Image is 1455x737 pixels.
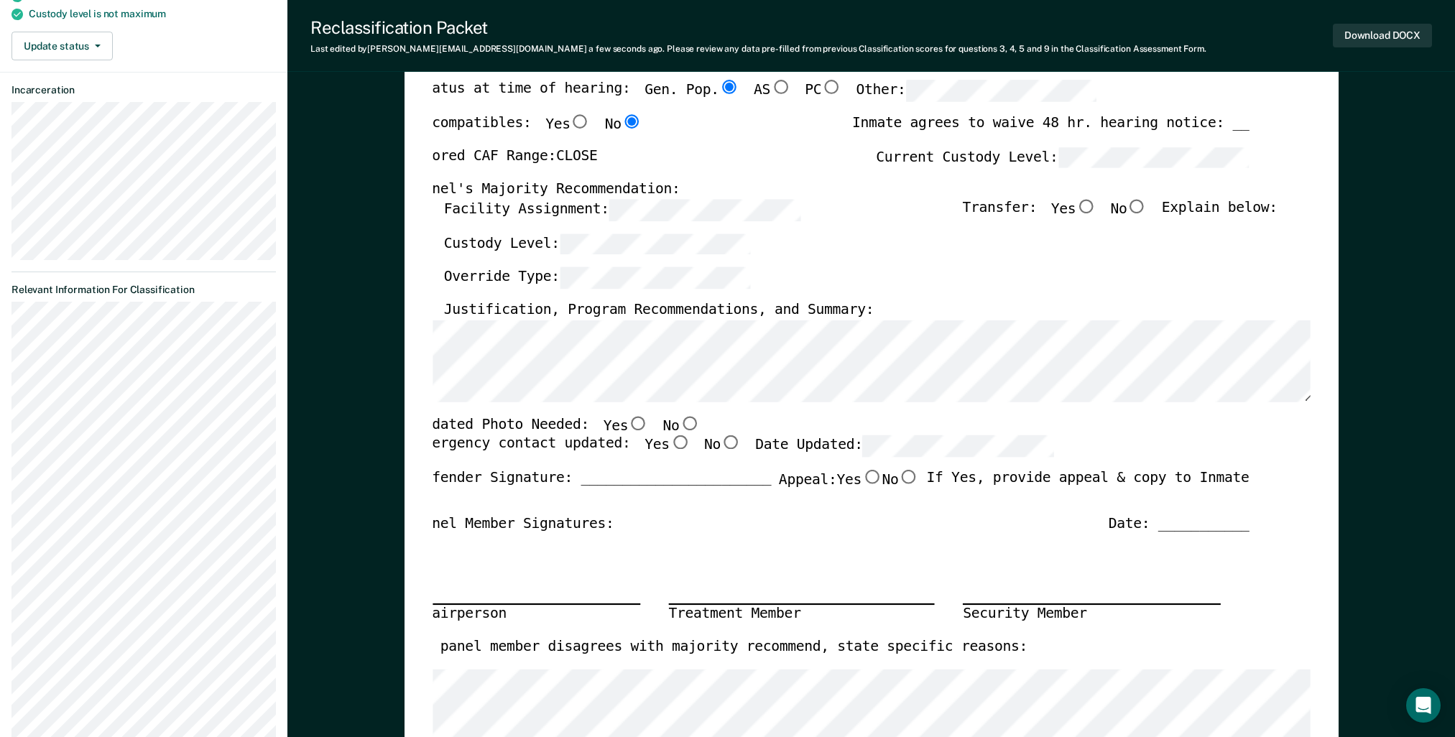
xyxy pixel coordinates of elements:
[753,80,790,102] label: AS
[415,80,1096,114] div: Status at time of hearing:
[11,84,276,96] dt: Incarceration
[856,80,1096,102] label: Other:
[679,416,699,430] input: No
[821,80,841,95] input: PC
[415,416,700,436] div: Updated Photo Needed:
[703,436,740,458] label: No
[1050,199,1096,221] label: Yes
[836,470,882,490] label: Yes
[545,114,591,134] label: Yes
[1076,199,1096,213] input: Yes
[898,470,918,484] input: No
[1406,688,1441,723] div: Open Intercom Messenger
[443,233,750,255] label: Custody Level:
[905,80,1096,102] input: Other:
[778,470,918,502] label: Appeal:
[443,302,873,320] label: Justification, Program Recommendations, and Summary:
[963,604,1221,624] div: Security Member
[443,267,750,289] label: Override Type:
[310,17,1206,38] div: Reclassification Packet
[668,604,934,624] div: Treatment Member
[645,80,739,102] label: Gen. Pop.
[588,44,662,54] span: a few seconds ago
[645,436,690,458] label: Yes
[570,114,590,129] input: Yes
[621,114,641,129] input: No
[11,32,113,60] button: Update status
[852,114,1249,147] div: Inmate agrees to waive 48 hr. hearing notice: __
[719,80,739,95] input: Gen. Pop.
[805,80,841,102] label: PC
[415,638,1027,657] label: If panel member disagrees with majority recommend, state specific reasons:
[1110,199,1147,221] label: No
[1333,24,1432,47] button: Download DOCX
[1058,147,1249,168] input: Current Custody Level:
[415,515,614,534] div: Panel Member Signatures:
[1127,199,1147,213] input: No
[11,284,276,296] dt: Relevant Information For Classification
[669,436,689,450] input: Yes
[861,470,881,484] input: Yes
[1108,515,1249,534] div: Date: ___________
[121,8,166,19] span: maximum
[609,199,800,221] input: Facility Assignment:
[721,436,741,450] input: No
[770,80,790,95] input: AS
[604,114,641,134] label: No
[876,147,1249,168] label: Current Custody Level:
[559,267,750,289] input: Override Type:
[755,436,1054,458] label: Date Updated:
[962,199,1277,233] div: Transfer: Explain below:
[415,181,1249,200] div: Panel's Majority Recommendation:
[29,8,276,20] div: Custody level is not
[559,233,750,255] input: Custody Level:
[862,436,1053,458] input: Date Updated:
[415,114,642,147] div: Incompatibles:
[443,199,800,221] label: Facility Assignment:
[310,44,1206,54] div: Last edited by [PERSON_NAME][EMAIL_ADDRESS][DOMAIN_NAME] . Please review any data pre-filled from...
[415,147,597,168] label: Scored CAF Range: CLOSE
[415,604,640,624] div: Chairperson
[415,436,1053,470] div: Emergency contact updated:
[882,470,918,490] label: No
[415,470,1249,515] div: Offender Signature: _______________________ If Yes, provide appeal & copy to Inmate
[662,416,699,436] label: No
[603,416,648,436] label: Yes
[628,416,648,430] input: Yes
